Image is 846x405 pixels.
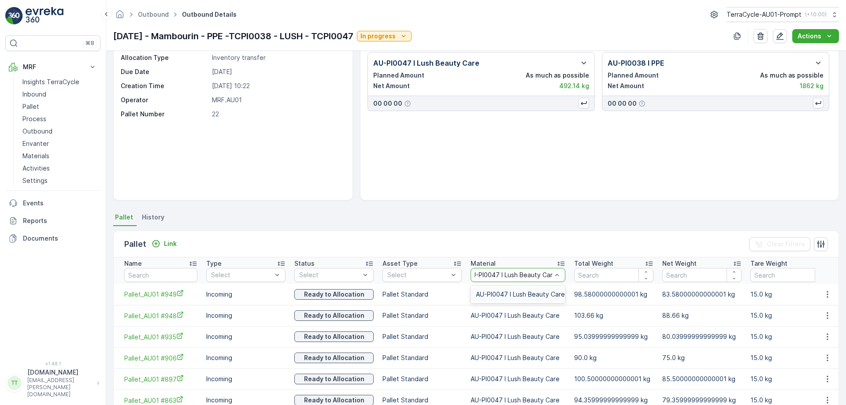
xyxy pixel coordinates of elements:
[138,11,169,18] a: Outbound
[202,368,290,390] td: Incoming
[608,99,637,108] p: 00 00 00
[212,82,343,90] p: [DATE] 10:22
[142,213,164,222] span: History
[23,234,97,243] p: Documents
[466,347,570,368] td: AU-PI0047 I Lush Beauty Care
[115,213,133,222] span: Pallet
[212,53,343,62] p: Inventory transfer
[658,305,746,326] td: 88.66 kg
[304,375,364,383] p: Ready to Allocation
[357,31,412,41] button: In progress
[658,326,746,347] td: 80.03999999999999 kg
[378,368,466,390] td: Pallet Standard
[294,289,374,300] button: Ready to Allocation
[212,67,343,76] p: [DATE]
[22,176,48,185] p: Settings
[23,216,97,225] p: Reports
[749,237,810,251] button: Clear Filters
[746,284,834,305] td: 15.0 kg
[5,361,100,366] span: v 1.48.1
[570,326,658,347] td: 95.03999999999999 kg
[5,212,100,230] a: Reports
[202,305,290,326] td: Incoming
[373,99,402,108] p: 00 00 00
[304,290,364,299] p: Ready to Allocation
[662,259,697,268] p: Net Weight
[115,13,125,20] a: Homepage
[202,326,290,347] td: Incoming
[798,32,821,41] p: Actions
[121,53,208,62] p: Allocation Type
[294,310,374,321] button: Ready to Allocation
[124,396,197,405] span: Pallet_AU01 #863
[19,162,100,175] a: Activities
[121,82,208,90] p: Creation Time
[373,71,424,80] p: Planned Amount
[800,82,824,90] p: 1862 kg
[387,271,448,279] p: Select
[792,29,839,43] button: Actions
[124,290,197,299] a: Pallet_AU01 #949
[299,271,360,279] p: Select
[212,96,343,104] p: MRF.AU01
[727,7,839,22] button: TerraCycle-AU01-Prompt(+10:00)
[746,347,834,368] td: 15.0 kg
[294,259,315,268] p: Status
[121,67,208,76] p: Due Date
[22,78,79,86] p: Insights TerraCycle
[22,102,39,111] p: Pallet
[124,353,197,363] a: Pallet_AU01 #906
[608,58,664,68] p: AU-PI0038 I PPE
[180,10,238,19] span: Outbound Details
[658,284,746,305] td: 83.58000000000001 kg
[124,332,197,342] a: Pallet_AU01 #935
[5,7,23,25] img: logo
[19,150,100,162] a: Materials
[85,40,94,47] p: ⌘B
[378,347,466,368] td: Pallet Standard
[124,375,197,384] a: Pallet_AU01 #897
[22,139,49,148] p: Envanter
[19,125,100,137] a: Outbound
[360,32,396,41] p: In progress
[570,347,658,368] td: 90.0 kg
[164,239,177,248] p: Link
[5,230,100,247] a: Documents
[27,368,93,377] p: [DOMAIN_NAME]
[373,58,479,68] p: AU-PI0047 I Lush Beauty Care
[113,30,353,43] p: [DATE] - Mambourin - PPE -TCPI0038 - LUSH - TCPI0047
[19,113,100,125] a: Process
[304,332,364,341] p: Ready to Allocation
[22,115,46,123] p: Process
[19,100,100,113] a: Pallet
[750,259,787,268] p: Tare Weight
[404,100,411,107] div: Help Tooltip Icon
[23,63,83,71] p: MRF
[5,194,100,212] a: Events
[727,10,801,19] p: TerraCycle-AU01-Prompt
[746,326,834,347] td: 15.0 kg
[22,152,49,160] p: Materials
[121,110,208,119] p: Pallet Number
[750,268,830,282] input: Search
[304,311,364,320] p: Ready to Allocation
[373,82,410,90] p: Net Amount
[466,368,570,390] td: AU-PI0047 I Lush Beauty Care
[19,137,100,150] a: Envanter
[574,259,613,268] p: Total Weight
[19,76,100,88] a: Insights TerraCycle
[574,268,653,282] input: Search
[608,82,644,90] p: Net Amount
[378,326,466,347] td: Pallet Standard
[19,175,100,187] a: Settings
[22,90,46,99] p: Inbound
[662,268,742,282] input: Search
[760,71,824,80] p: As much as possible
[805,11,827,18] p: ( +10:00 )
[124,238,146,250] p: Pallet
[124,268,197,282] input: Search
[23,199,97,208] p: Events
[26,7,63,25] img: logo_light-DOdMpM7g.png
